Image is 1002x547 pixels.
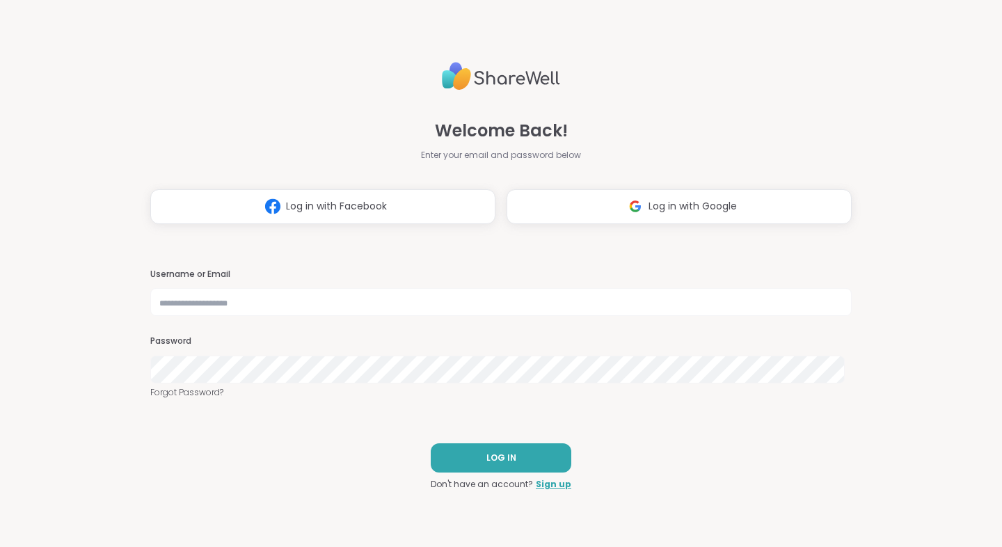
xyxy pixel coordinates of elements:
span: Log in with Google [649,199,737,214]
img: ShareWell Logomark [622,193,649,219]
span: Don't have an account? [431,478,533,491]
span: Welcome Back! [435,118,568,143]
span: LOG IN [486,452,516,464]
button: Log in with Google [507,189,852,224]
a: Sign up [536,478,571,491]
a: Forgot Password? [150,386,852,399]
span: Log in with Facebook [286,199,387,214]
img: ShareWell Logomark [260,193,286,219]
img: ShareWell Logo [442,56,560,96]
h3: Password [150,335,852,347]
button: Log in with Facebook [150,189,495,224]
button: LOG IN [431,443,571,473]
span: Enter your email and password below [421,149,581,161]
h3: Username or Email [150,269,852,280]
